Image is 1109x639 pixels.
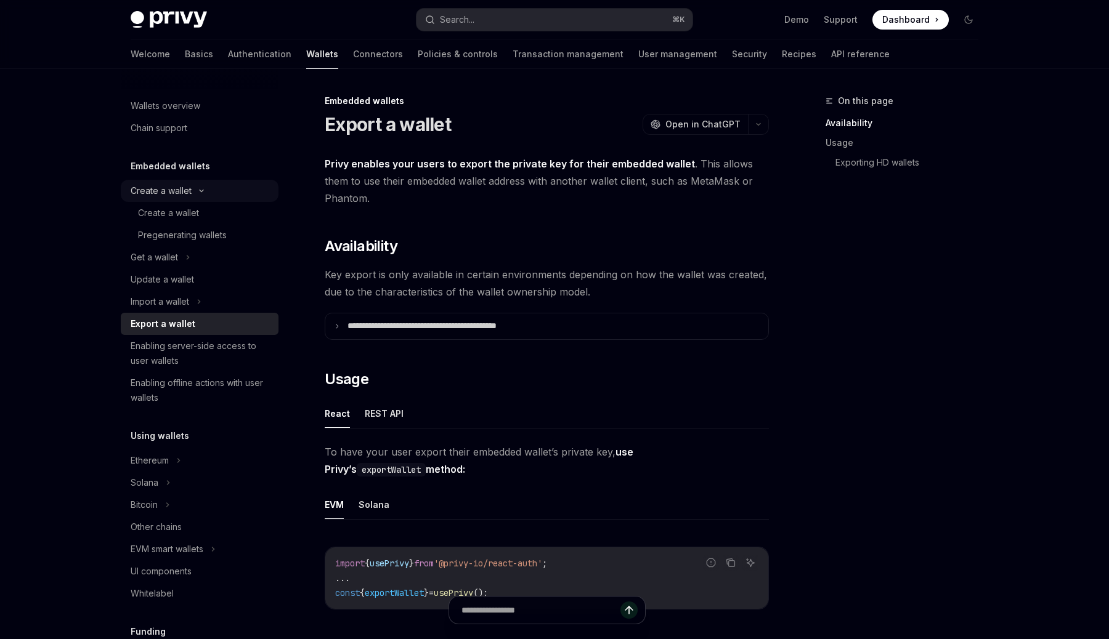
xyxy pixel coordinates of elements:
[121,582,278,605] a: Whitelabel
[325,266,769,300] span: Key export is only available in certain environments depending on how the wallet was created, due...
[121,268,278,291] a: Update a wallet
[131,428,189,443] h5: Using wallets
[131,475,158,490] div: Solana
[542,558,547,569] span: ;
[824,14,858,26] a: Support
[831,39,890,69] a: API reference
[325,443,769,478] span: To have your user export their embedded wallet’s private key,
[826,113,988,133] a: Availability
[440,12,474,27] div: Search...
[131,250,178,265] div: Get a wallet
[121,516,278,538] a: Other chains
[325,236,397,256] span: Availability
[782,39,816,69] a: Recipes
[325,158,695,170] strong: Privy enables your users to export the private key for their embedded wallet
[131,183,192,198] div: Create a wallet
[414,558,434,569] span: from
[424,587,429,598] span: }
[742,555,758,571] button: Ask AI
[872,10,949,30] a: Dashboard
[643,114,748,135] button: Open in ChatGPT
[121,95,278,117] a: Wallets overview
[418,39,498,69] a: Policies & controls
[357,463,426,476] code: exportWallet
[365,399,404,428] button: REST API
[335,587,360,598] span: const
[131,376,271,405] div: Enabling offline actions with user wallets
[131,316,195,331] div: Export a wallet
[121,313,278,335] a: Export a wallet
[131,586,174,601] div: Whitelabel
[365,558,370,569] span: {
[325,490,344,519] button: EVM
[306,39,338,69] a: Wallets
[732,39,767,69] a: Security
[513,39,624,69] a: Transaction management
[325,369,368,389] span: Usage
[131,121,187,135] div: Chain support
[473,587,488,598] span: ();
[138,228,227,243] div: Pregenerating wallets
[672,15,685,25] span: ⌘ K
[121,117,278,139] a: Chain support
[335,573,350,584] span: ...
[228,39,291,69] a: Authentication
[325,95,769,107] div: Embedded wallets
[185,39,213,69] a: Basics
[121,560,278,582] a: UI components
[359,490,389,519] button: Solana
[638,39,717,69] a: User management
[131,453,169,468] div: Ethereum
[131,11,207,28] img: dark logo
[131,520,182,534] div: Other chains
[131,624,166,639] h5: Funding
[335,558,365,569] span: import
[131,98,200,113] div: Wallets overview
[703,555,719,571] button: Report incorrect code
[121,202,278,224] a: Create a wallet
[835,153,988,172] a: Exporting HD wallets
[121,224,278,246] a: Pregenerating wallets
[959,10,978,30] button: Toggle dark mode
[838,94,893,108] span: On this page
[434,558,542,569] span: '@privy-io/react-auth'
[131,39,170,69] a: Welcome
[665,118,741,131] span: Open in ChatGPT
[429,587,434,598] span: =
[784,14,809,26] a: Demo
[723,555,739,571] button: Copy the contents from the code block
[325,155,769,207] span: . This allows them to use their embedded wallet address with another wallet client, such as MetaM...
[434,587,473,598] span: usePrivy
[416,9,693,31] button: Search...⌘K
[131,339,271,368] div: Enabling server-side access to user wallets
[882,14,930,26] span: Dashboard
[131,159,210,174] h5: Embedded wallets
[121,372,278,409] a: Enabling offline actions with user wallets
[325,399,350,428] button: React
[826,133,988,153] a: Usage
[365,587,424,598] span: exportWallet
[409,558,414,569] span: }
[131,564,192,579] div: UI components
[620,601,638,619] button: Send message
[360,587,365,598] span: {
[121,335,278,372] a: Enabling server-side access to user wallets
[131,294,189,309] div: Import a wallet
[325,113,451,135] h1: Export a wallet
[370,558,409,569] span: usePrivy
[138,206,199,220] div: Create a wallet
[131,542,203,557] div: EVM smart wallets
[131,497,158,512] div: Bitcoin
[325,446,633,475] strong: use Privy’s method:
[131,272,194,287] div: Update a wallet
[353,39,403,69] a: Connectors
